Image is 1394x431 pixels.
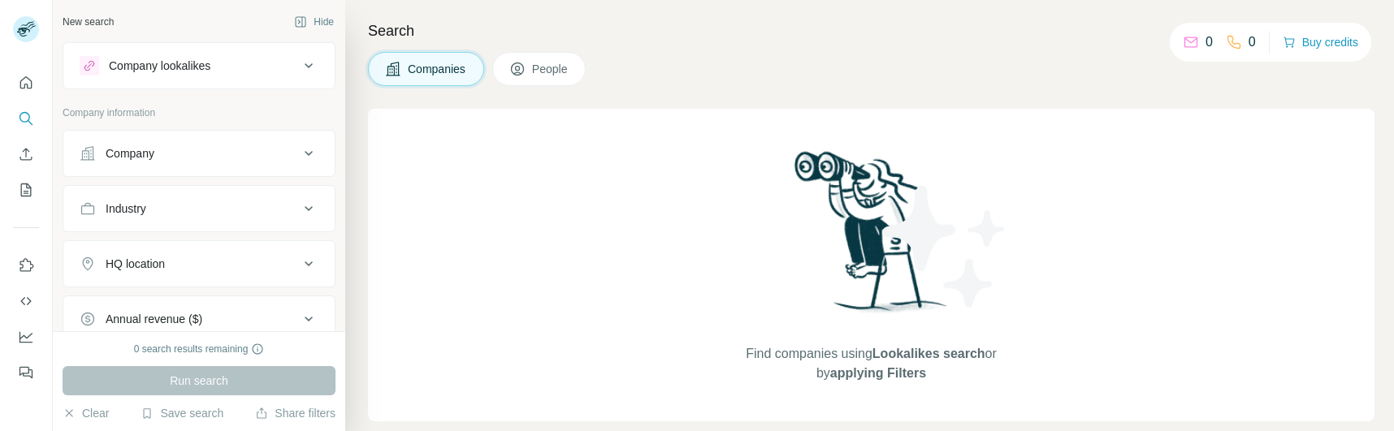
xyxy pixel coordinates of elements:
[63,106,336,120] p: Company information
[13,68,39,97] button: Quick start
[368,19,1375,42] h4: Search
[63,244,335,283] button: HQ location
[63,134,335,173] button: Company
[63,300,335,338] button: Annual revenue ($)
[13,322,39,351] button: Dashboard
[1249,32,1256,52] p: 0
[408,61,467,77] span: Companies
[532,61,569,77] span: People
[13,175,39,205] button: My lists
[1206,32,1213,52] p: 0
[109,58,210,74] div: Company lookalikes
[134,342,265,356] div: 0 search results remaining
[63,46,335,85] button: Company lookalikes
[13,140,39,169] button: Enrich CSV
[255,405,336,421] button: Share filters
[13,358,39,387] button: Feedback
[63,405,109,421] button: Clear
[141,405,223,421] button: Save search
[741,344,1001,383] span: Find companies using or by
[106,145,154,162] div: Company
[63,189,335,228] button: Industry
[106,256,165,272] div: HQ location
[872,347,985,360] span: Lookalikes search
[106,200,146,217] div: Industry
[13,104,39,133] button: Search
[106,311,202,327] div: Annual revenue ($)
[830,366,926,380] span: applying Filters
[1283,31,1358,54] button: Buy credits
[872,174,1018,320] img: Surfe Illustration - Stars
[13,251,39,280] button: Use Surfe on LinkedIn
[13,287,39,316] button: Use Surfe API
[63,15,114,29] div: New search
[283,10,345,34] button: Hide
[787,147,956,328] img: Surfe Illustration - Woman searching with binoculars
